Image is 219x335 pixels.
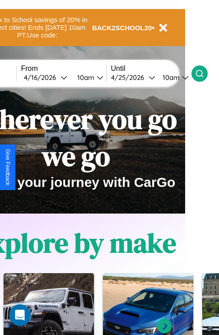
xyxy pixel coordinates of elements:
div: 10am [158,73,182,82]
b: BACK2SCHOOL20 [92,24,152,32]
label: Until [111,65,191,73]
div: 10am [73,73,97,82]
div: Open Intercom Messenger [9,304,31,326]
button: 10am [70,73,106,82]
label: From [21,65,106,73]
div: Give Feedback [5,149,11,186]
div: 4 / 16 / 2026 [24,73,61,82]
div: 4 / 25 / 2026 [111,73,149,82]
button: 4/16/2026 [21,73,70,82]
button: 10am [155,73,191,82]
